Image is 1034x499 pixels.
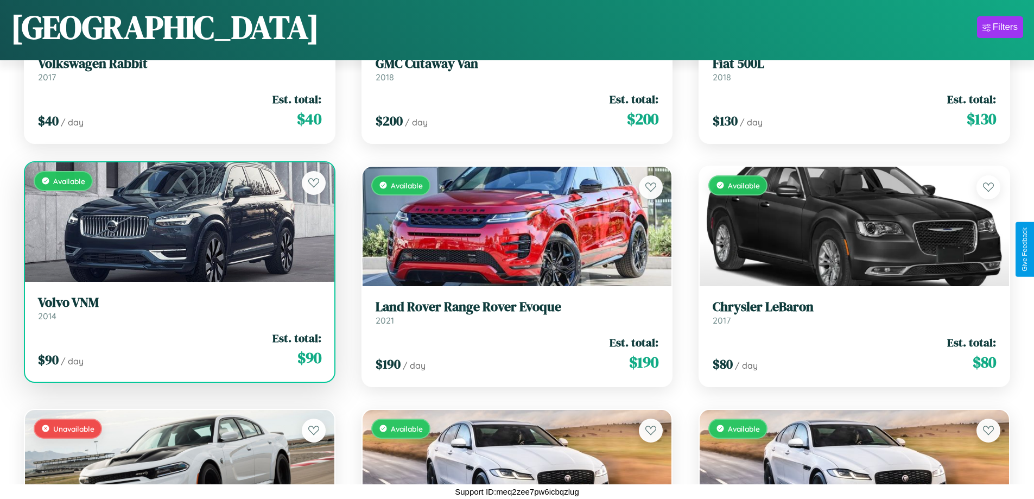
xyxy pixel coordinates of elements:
[376,72,394,83] span: 2018
[403,360,426,371] span: / day
[272,330,321,346] span: Est. total:
[272,91,321,107] span: Est. total:
[967,108,996,130] span: $ 130
[391,181,423,190] span: Available
[38,311,56,321] span: 2014
[61,117,84,128] span: / day
[713,355,733,373] span: $ 80
[376,299,659,326] a: Land Rover Range Rover Evoque2021
[629,351,658,373] span: $ 190
[297,347,321,369] span: $ 90
[627,108,658,130] span: $ 200
[740,117,763,128] span: / day
[713,299,996,326] a: Chrysler LeBaron2017
[735,360,758,371] span: / day
[713,315,731,326] span: 2017
[610,91,658,107] span: Est. total:
[53,176,85,186] span: Available
[376,56,659,72] h3: GMC Cutaway Van
[405,117,428,128] span: / day
[713,72,731,83] span: 2018
[455,484,579,499] p: Support ID: meq2zee7pw6icbqzlug
[977,16,1023,38] button: Filters
[376,315,394,326] span: 2021
[38,351,59,369] span: $ 90
[973,351,996,373] span: $ 80
[947,334,996,350] span: Est. total:
[38,295,321,311] h3: Volvo VNM
[728,181,760,190] span: Available
[38,56,321,72] h3: Volkswagen Rabbit
[11,5,319,49] h1: [GEOGRAPHIC_DATA]
[38,295,321,321] a: Volvo VNM2014
[713,112,738,130] span: $ 130
[1021,228,1029,271] div: Give Feedback
[376,299,659,315] h3: Land Rover Range Rover Evoque
[376,112,403,130] span: $ 200
[376,56,659,83] a: GMC Cutaway Van2018
[728,424,760,433] span: Available
[38,72,56,83] span: 2017
[376,355,401,373] span: $ 190
[391,424,423,433] span: Available
[61,356,84,367] span: / day
[713,56,996,72] h3: Fiat 500L
[38,112,59,130] span: $ 40
[38,56,321,83] a: Volkswagen Rabbit2017
[53,424,94,433] span: Unavailable
[610,334,658,350] span: Est. total:
[713,56,996,83] a: Fiat 500L2018
[713,299,996,315] h3: Chrysler LeBaron
[993,22,1018,33] div: Filters
[297,108,321,130] span: $ 40
[947,91,996,107] span: Est. total:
